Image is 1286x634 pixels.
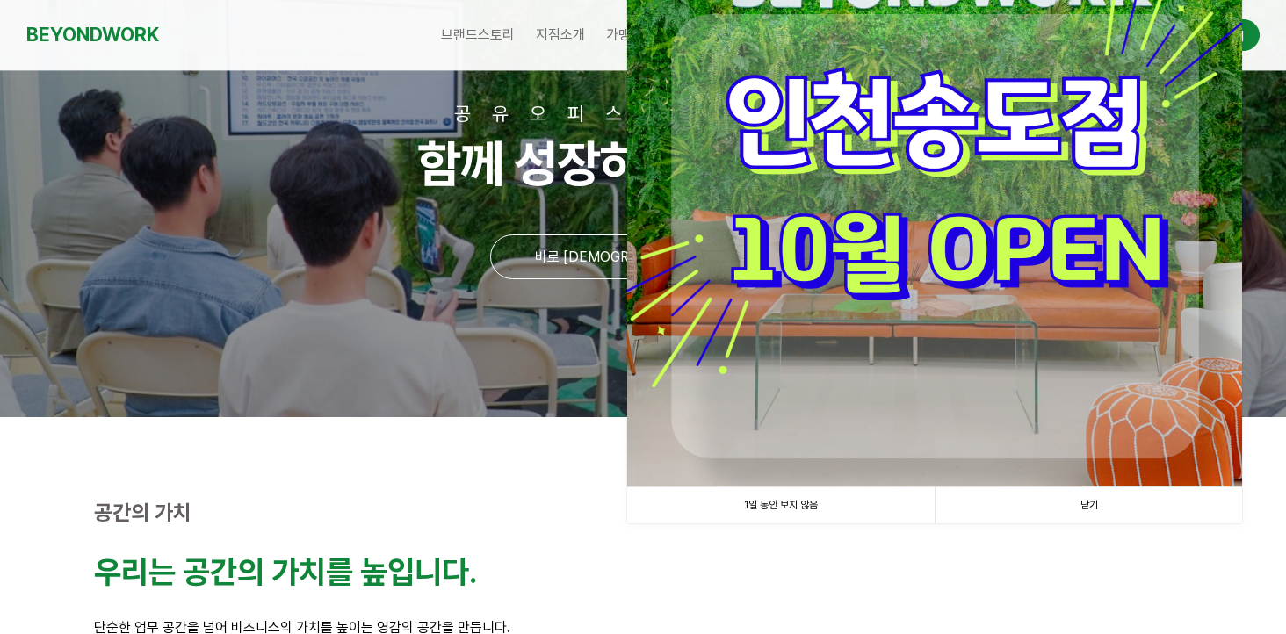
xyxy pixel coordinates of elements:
a: 1일 동안 보지 않음 [627,487,935,523]
a: 가맹안내 [596,13,666,57]
a: BEYONDWORK [26,18,159,51]
a: 지점소개 [525,13,596,57]
a: 닫기 [935,487,1242,523]
span: 지점소개 [536,26,585,43]
strong: 우리는 공간의 가치를 높입니다. [94,553,477,591]
span: 가맹안내 [606,26,655,43]
strong: 공간의 가치 [94,500,191,525]
span: 브랜드스토리 [441,26,515,43]
a: 브랜드스토리 [430,13,525,57]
